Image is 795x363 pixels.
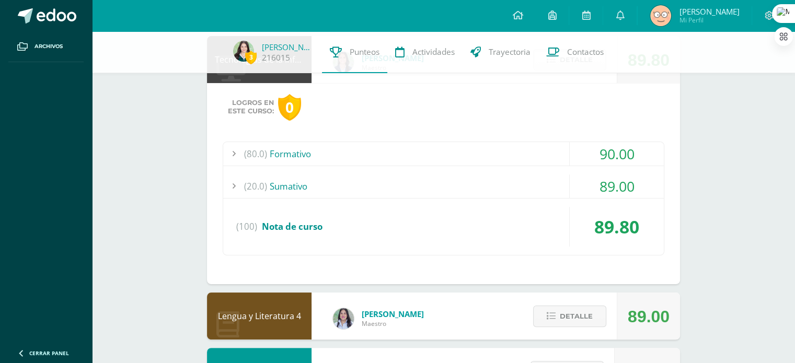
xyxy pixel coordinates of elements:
span: Detalle [560,307,593,326]
a: Punteos [322,31,387,73]
span: (80.0) [244,142,267,166]
a: Contactos [538,31,612,73]
img: 1a8e710f44a0a7f643d7a96b21ec3aa4.png [650,5,671,26]
span: Archivos [34,42,63,51]
img: df6a3bad71d85cf97c4a6d1acf904499.png [333,308,354,329]
span: Nota de curso [262,220,322,232]
div: Lengua y Literatura 4 [207,292,312,339]
button: Detalle [533,306,606,327]
a: Archivos [8,31,84,62]
span: Logros en este curso: [228,99,274,115]
span: [PERSON_NAME] [362,309,424,319]
div: 0 [278,94,301,121]
div: 89.80 [570,207,664,247]
span: Mi Perfil [679,16,739,25]
div: Sumativo [223,174,664,198]
span: Maestro [362,319,424,328]
div: 89.00 [628,293,670,340]
span: Trayectoria [489,46,531,57]
div: Formativo [223,142,664,166]
span: (20.0) [244,174,267,198]
img: a8c8a8afd4935d5c74b7f82ac1e75ad7.png [233,41,254,62]
div: 90.00 [570,142,664,166]
a: 216015 [262,52,290,63]
a: Trayectoria [463,31,538,73]
span: [PERSON_NAME] [679,6,739,17]
a: Actividades [387,31,463,73]
a: [PERSON_NAME] [262,42,314,52]
span: 3 [245,51,257,64]
div: 89.00 [570,174,664,198]
span: Cerrar panel [29,349,69,357]
span: Contactos [567,46,604,57]
span: Punteos [350,46,379,57]
span: (100) [236,207,257,247]
span: Actividades [412,46,455,57]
